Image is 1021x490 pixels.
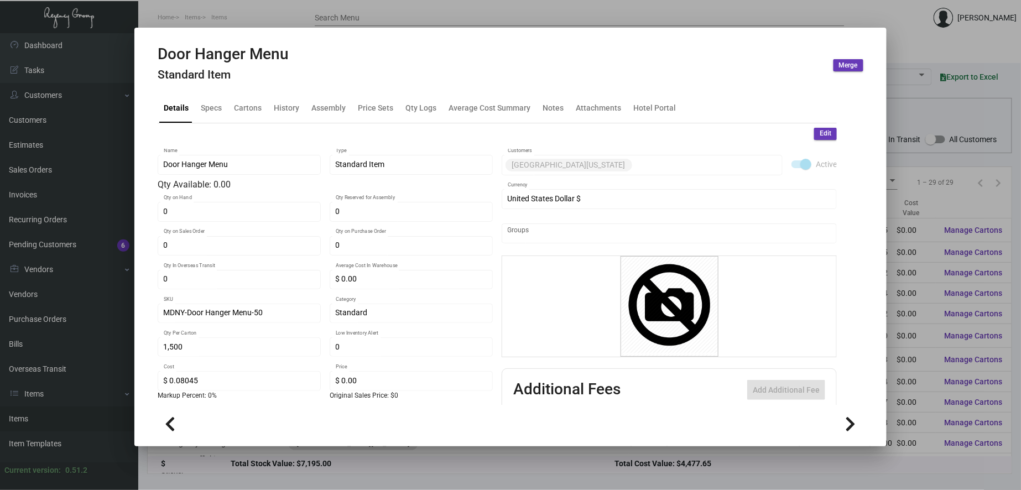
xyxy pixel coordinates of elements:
[839,61,858,70] span: Merge
[753,385,820,394] span: Add Additional Fee
[158,178,493,191] div: Qty Available: 0.00
[158,68,289,82] h4: Standard Item
[634,160,777,169] input: Add new..
[543,102,564,113] div: Notes
[358,102,393,113] div: Price Sets
[508,229,831,238] input: Add new..
[513,380,621,400] h2: Additional Fees
[747,380,825,400] button: Add Additional Fee
[4,465,61,476] div: Current version:
[158,45,289,64] h2: Door Hanger Menu
[816,158,837,171] span: Active
[820,129,831,138] span: Edit
[449,102,530,113] div: Average Cost Summary
[201,102,222,113] div: Specs
[311,102,346,113] div: Assembly
[234,102,262,113] div: Cartons
[576,102,621,113] div: Attachments
[633,102,676,113] div: Hotel Portal
[814,128,837,140] button: Edit
[405,102,436,113] div: Qty Logs
[834,59,863,71] button: Merge
[506,159,632,171] mat-chip: [GEOGRAPHIC_DATA][US_STATE]
[164,102,189,113] div: Details
[274,102,299,113] div: History
[65,465,87,476] div: 0.51.2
